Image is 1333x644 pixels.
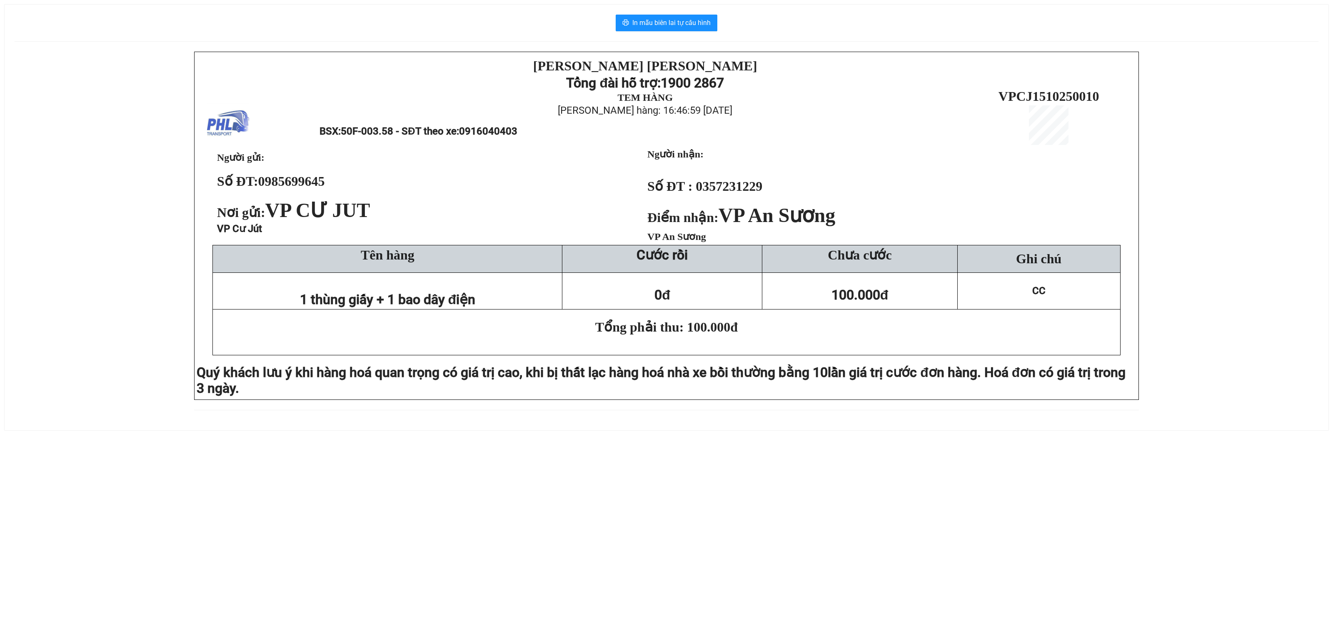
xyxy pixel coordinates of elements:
[719,204,835,226] span: VP An Sương
[616,15,717,31] button: printerIn mẫu biên lai tự cấu hình
[661,75,724,91] strong: 1900 2867
[217,152,265,163] span: Người gửi:
[558,105,732,116] span: [PERSON_NAME] hàng: 16:46:59 [DATE]
[1016,251,1061,266] span: Ghi chú
[831,287,889,303] span: 100.000đ
[217,223,262,235] span: VP Cư Jút
[207,103,249,145] img: logo
[265,199,370,221] span: VP CƯ JUT
[647,179,692,194] strong: Số ĐT :
[459,125,517,137] span: 0916040403
[320,125,517,137] span: BSX:
[37,55,101,70] strong: 1900 2867
[566,75,661,91] strong: Tổng đài hỗ trợ:
[300,292,476,307] span: 1 thùng giấy + 1 bao dây điện
[217,174,325,189] strong: Số ĐT:
[696,179,762,194] span: 0357231229
[197,364,828,380] span: Quý khách lưu ý khi hàng hoá quan trọng có giá trị cao, khi bị thất lạc hàng hoá nhà xe bồi thườn...
[617,92,673,103] strong: TEM HÀNG
[647,231,706,242] span: VP An Sương
[999,89,1099,104] span: VPCJ1510250010
[197,364,1126,396] span: lần giá trị cước đơn hàng. Hoá đơn có giá trị trong 3 ngày.
[637,247,688,263] strong: Cước rồi
[341,125,517,137] span: 50F-003.58 - SĐT theo xe:
[828,247,891,262] span: Chưa cước
[654,287,670,303] span: 0đ
[647,149,704,160] strong: Người nhận:
[258,174,325,189] span: 0985699645
[632,17,711,28] span: In mẫu biên lai tự cấu hình
[622,19,629,27] span: printer
[647,210,835,225] strong: Điểm nhận:
[533,58,757,73] strong: [PERSON_NAME] [PERSON_NAME]
[17,39,94,70] strong: Tổng đài hỗ trợ:
[361,247,414,262] span: Tên hàng
[217,205,373,220] span: Nơi gửi:
[4,7,114,37] strong: [PERSON_NAME] [PERSON_NAME]
[1032,285,1046,297] span: CC
[595,320,738,334] span: Tổng phải thu: 100.000đ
